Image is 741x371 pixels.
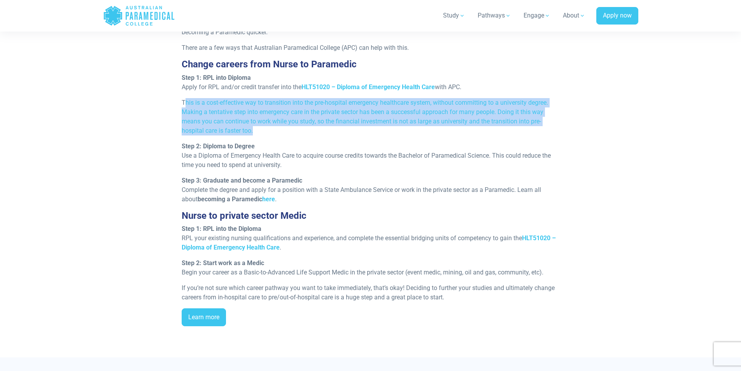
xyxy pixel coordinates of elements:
p: If you’re not sure which career pathway you want to take immediately, that’s okay! Deciding to fu... [182,283,559,302]
p: This is a cost-effective way to transition into the pre-hospital emergency healthcare system, wit... [182,98,559,135]
a: About [558,5,590,26]
a: Australian Paramedical College [103,3,175,28]
a: Learn more [182,308,226,326]
strong: Step 3: Graduate and become a Paramedic [182,177,302,184]
a: Engage [519,5,555,26]
p: Begin your career as a Basic-to-Advanced Life Support Medic in the private sector (event medic, m... [182,258,559,277]
a: HLT51020 – Diploma of Emergency Health Care [301,83,435,91]
strong: Step 1: RPL into Diploma [182,74,251,81]
strong: Step 2: Start work as a Medic [182,259,264,267]
p: RPL your existing nursing qualifications and experience, and complete the essential bridging unit... [182,224,559,252]
strong: Step 1: RPL into the Diploma [182,225,261,232]
a: Apply now [596,7,638,25]
a: here [262,195,275,203]
p: Complete the degree and apply for a position with a State Ambulance Service or work in the privat... [182,176,559,204]
strong: Step 2: Diploma to Degree [182,142,255,150]
p: There are a few ways that Australian Paramedical College (APC) can help with this. [182,43,559,53]
h3: Change careers from Nurse to Paramedic [182,59,559,70]
h3: Nurse to private sector Medic [182,210,559,222]
a: Study [438,5,470,26]
p: Apply for RPL and/or credit transfer into the with APC. [182,73,559,92]
strong: becoming a Paramedic [198,195,275,203]
p: Use a Diploma of Emergency Health Care to acquire course credits towards the Bachelor of Paramedi... [182,142,559,170]
a: Pathways [473,5,516,26]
